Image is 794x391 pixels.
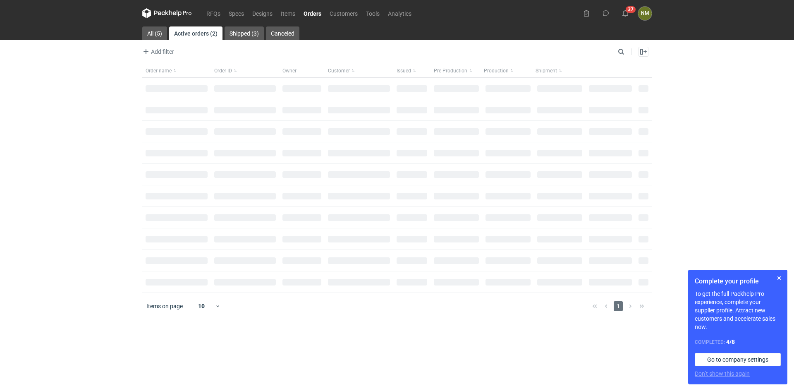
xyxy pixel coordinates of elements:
span: Add filter [141,47,174,57]
button: Don’t show this again [695,369,750,378]
button: Issued [393,64,430,77]
a: All (5) [142,26,167,40]
a: Items [277,8,299,18]
button: Shipment [534,64,586,77]
a: Orders [299,8,325,18]
span: Issued [397,67,411,74]
div: Completed: [695,338,781,346]
span: Production [484,67,509,74]
button: Skip for now [774,273,784,283]
button: Order name [142,64,211,77]
a: Customers [325,8,362,18]
span: Owner [282,67,297,74]
button: Order ID [211,64,280,77]
button: Production [482,64,534,77]
span: Order ID [214,67,232,74]
button: Pre-Production [430,64,482,77]
button: Add filter [141,47,175,57]
input: Search [616,47,643,57]
button: NM [638,7,652,20]
a: Shipped (3) [225,26,264,40]
a: Go to company settings [695,353,781,366]
div: Natalia Mrozek [638,7,652,20]
a: Tools [362,8,384,18]
button: Customer [325,64,393,77]
a: RFQs [202,8,225,18]
p: To get the full Packhelp Pro experience, complete your supplier profile. Attract new customers an... [695,290,781,331]
button: 37 [619,7,632,20]
a: Active orders (2) [169,26,222,40]
span: Shipment [536,67,557,74]
span: Pre-Production [434,67,467,74]
a: Designs [248,8,277,18]
span: Order name [146,67,172,74]
a: Specs [225,8,248,18]
span: 1 [614,301,623,311]
h1: Complete your profile [695,276,781,286]
a: Analytics [384,8,416,18]
span: Customer [328,67,350,74]
a: Canceled [266,26,299,40]
svg: Packhelp Pro [142,8,192,18]
strong: 4 / 8 [726,338,735,345]
span: Items on page [146,302,183,310]
div: 10 [188,300,215,312]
